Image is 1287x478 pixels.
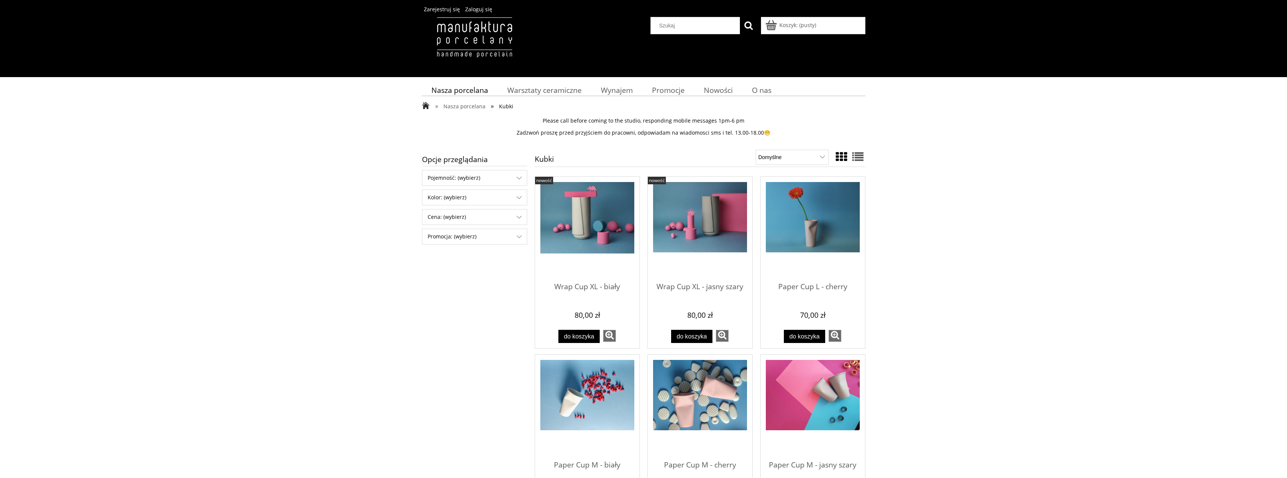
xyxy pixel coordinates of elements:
[435,102,438,110] span: »
[443,103,485,110] span: Nasza porcelana
[540,276,634,306] a: Wrap Cup XL - biały
[766,360,860,454] a: Przejdź do produktu Paper Cup M - jasny szary
[422,170,527,185] span: Pojemność: (wybierz)
[422,229,527,244] span: Promocja: (wybierz)
[653,276,747,306] a: Wrap Cup XL - jasny szary
[789,333,820,340] span: Do koszyka
[422,190,527,205] span: Kolor: (wybierz)
[422,117,865,124] p: Please call before coming to the studio, responding mobile messages 1pm-6 pm
[852,149,864,164] a: Widok pełny
[653,182,747,253] img: Wrap Cup XL - jasny szary
[498,83,591,97] a: Warsztaty ceramiczne
[499,103,513,110] span: Kubki
[422,190,527,205] div: Filtruj
[766,276,860,306] a: Paper Cup L - cherry
[422,170,527,186] div: Filtruj
[540,276,634,299] span: Wrap Cup XL - biały
[704,85,733,95] span: Nowości
[642,83,694,97] a: Promocje
[829,330,841,342] a: zobacz więcej
[694,83,742,97] a: Nowości
[491,102,494,110] span: »
[779,21,798,29] span: Koszyk:
[558,330,600,343] button: Do koszyka Wrap Cup XL - biały
[653,454,747,476] span: Paper Cup M - cherry
[422,129,865,136] p: Zadzwoń proszę przed przyjściem do pracowni, odpowiadam na wiadomosci sms i tel. 13.00-18.00😁
[756,150,828,165] select: Sortuj wg
[649,177,665,184] span: nowość
[540,182,634,276] a: Przejdź do produktu Wrap Cup XL - biały
[507,85,582,95] span: Warsztaty ceramiczne
[603,330,616,342] a: zobacz więcej
[800,310,826,320] em: 70,00 zł
[424,6,460,13] a: Zarejestruj się
[767,21,816,29] a: Produkty w koszyku 0. Przejdź do koszyka
[536,177,552,184] span: nowość
[535,155,554,167] h1: Kubki
[540,360,634,454] a: Przejdź do produktu Paper Cup M - biały
[564,333,594,340] span: Do koszyka
[716,330,729,342] a: zobacz więcej
[540,360,634,431] img: Paper Cup M - biały
[652,85,685,95] span: Promocje
[740,17,757,34] button: Szukaj
[422,229,527,244] div: Filtruj
[422,17,527,73] img: Manufaktura Porcelany
[422,209,527,225] div: Filtruj
[422,83,498,97] a: Nasza porcelana
[465,6,492,13] a: Zaloguj się
[653,360,747,454] a: Przejdź do produktu Paper Cup M - cherry
[671,330,712,343] button: Do koszyka Wrap Cup XL - jasny szary
[422,209,527,225] span: Cena: (wybierz)
[601,85,633,95] span: Wynajem
[799,21,816,29] b: (pusty)
[836,149,847,164] a: Widok ze zdjęciem
[653,182,747,276] a: Przejdź do produktu Wrap Cup XL - jasny szary
[742,83,781,97] a: O nas
[687,310,713,320] em: 80,00 zł
[435,103,485,110] a: » Nasza porcelana
[540,182,634,254] img: Wrap Cup XL - biały
[752,85,771,95] span: O nas
[422,153,527,166] span: Opcje przeglądania
[766,182,860,276] a: Przejdź do produktu Paper Cup L - cherry
[653,360,747,431] img: Paper Cup M - cherry
[431,85,488,95] span: Nasza porcelana
[653,17,740,34] input: Szukaj w sklepie
[677,333,707,340] span: Do koszyka
[591,83,642,97] a: Wynajem
[766,454,860,476] span: Paper Cup M - jasny szary
[766,360,860,431] img: Paper Cup M - jasny szary
[766,182,860,253] img: Paper Cup L - cherry
[540,454,634,476] span: Paper Cup M - biały
[575,310,600,320] em: 80,00 zł
[653,276,747,299] span: Wrap Cup XL - jasny szary
[784,330,825,343] button: Do koszyka Paper Cup L - cherry
[766,276,860,299] span: Paper Cup L - cherry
